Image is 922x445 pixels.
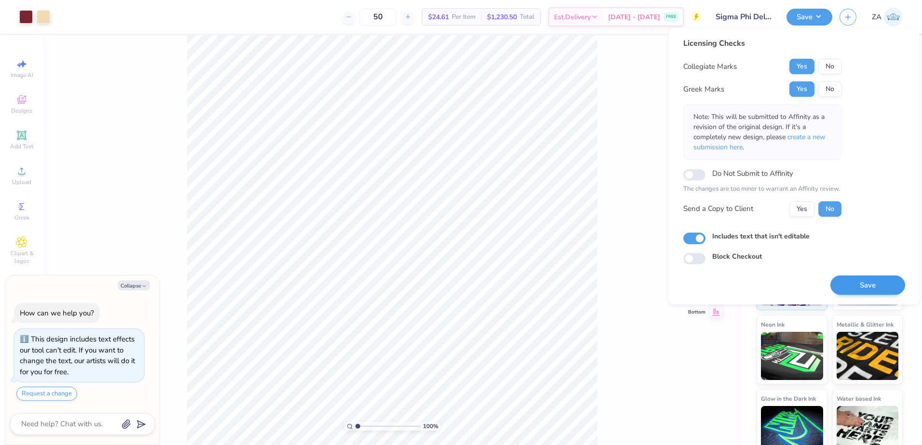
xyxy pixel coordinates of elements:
label: Do Not Submit to Affinity [712,167,793,180]
span: Est. Delivery [554,12,591,22]
span: Total [520,12,534,22]
span: Upload [12,178,31,186]
a: ZA [872,8,903,26]
button: Yes [789,201,814,217]
div: Send a Copy to Client [683,203,753,214]
input: Untitled Design [708,7,779,26]
button: No [818,201,841,217]
button: No [818,59,841,74]
button: Request a change [16,387,77,401]
label: Block Checkout [712,251,762,262]
button: Save [830,275,905,295]
p: Note: This will be submitted to Affinity as a revision of the original design. If it's a complete... [693,112,831,152]
span: [DATE] - [DATE] [608,12,660,22]
div: How can we help you? [20,308,94,318]
img: Zuriel Alaba [884,8,903,26]
span: 100 % [423,422,438,431]
span: Metallic & Glitter Ink [837,319,894,329]
button: No [818,81,841,97]
span: $24.61 [428,12,449,22]
span: Per Item [452,12,475,22]
span: FREE [666,13,676,20]
span: Bottom [688,309,705,315]
img: Neon Ink [761,332,823,380]
span: ZA [872,12,881,23]
button: Yes [789,59,814,74]
span: Clipart & logos [5,249,39,265]
img: Metallic & Glitter Ink [837,332,899,380]
div: Greek Marks [683,84,724,95]
input: – – [359,8,397,26]
button: Collapse [118,280,150,290]
label: Includes text that isn't editable [712,231,810,241]
span: Glow in the Dark Ink [761,393,816,404]
p: The changes are too minor to warrant an Affinity review. [683,184,841,194]
span: Water based Ink [837,393,881,404]
span: Add Text [10,143,33,150]
div: Collegiate Marks [683,61,737,72]
span: Designs [11,107,32,115]
span: Neon Ink [761,319,785,329]
span: $1,230.50 [487,12,517,22]
div: This design includes text effects our tool can't edit. If you want to change the text, our artist... [20,334,135,377]
button: Save [786,9,832,26]
span: Greek [14,214,29,222]
div: Licensing Checks [683,38,841,49]
button: Yes [789,81,814,97]
span: Image AI [11,71,33,79]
